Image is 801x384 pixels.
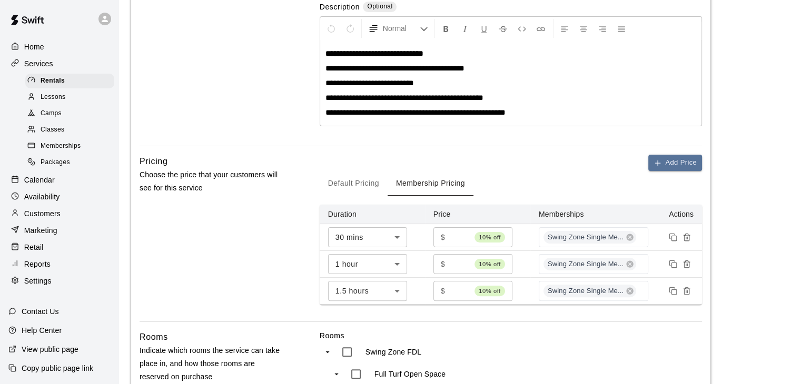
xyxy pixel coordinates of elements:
[666,284,680,298] button: Duplicate price
[8,189,110,205] a: Availability
[575,19,592,38] button: Center Align
[543,233,628,242] span: Swing Zone Single Me...
[24,208,61,219] p: Customers
[475,19,493,38] button: Format Underline
[666,230,680,244] button: Duplicate price
[25,123,114,137] div: Classes
[25,74,114,88] div: Rentals
[532,19,550,38] button: Insert Link
[474,232,505,242] span: 10% off
[437,19,455,38] button: Format Bold
[25,138,118,155] a: Memberships
[374,369,446,379] p: Full Turf Open Space
[8,223,110,238] a: Marketing
[140,155,167,168] h6: Pricing
[383,23,420,34] span: Normal
[24,259,51,269] p: Reports
[22,325,62,336] p: Help Center
[25,106,114,121] div: Camps
[612,19,630,38] button: Justify Align
[24,191,60,202] p: Availability
[543,258,636,270] div: Swing Zone Single Me...
[441,259,445,270] p: $
[425,205,530,224] th: Price
[8,206,110,221] a: Customers
[320,205,425,224] th: Duration
[543,231,636,244] div: Swing Zone Single Me...
[666,257,680,271] button: Duplicate price
[441,232,445,243] p: $
[320,330,702,341] label: Rooms
[367,3,392,10] span: Optional
[543,259,628,269] span: Swing Zone Single Me...
[25,90,114,105] div: Lessons
[657,205,702,224] th: Actions
[8,172,110,188] a: Calendar
[441,286,445,297] p: $
[24,242,44,252] p: Retail
[494,19,512,38] button: Format Strikethrough
[25,155,118,171] a: Packages
[25,73,118,89] a: Rentals
[8,39,110,55] a: Home
[8,56,110,72] a: Services
[364,19,432,38] button: Formatting Options
[320,171,388,196] button: Default Pricing
[365,347,421,357] p: Swing Zone FDL
[140,168,286,195] p: Choose the price that your customers will see for this service
[140,330,168,344] h6: Rooms
[341,19,359,38] button: Redo
[25,122,118,138] a: Classes
[41,92,66,103] span: Lessons
[474,286,505,296] span: 10% off
[543,285,636,297] div: Swing Zone Single Me...
[8,239,110,255] a: Retail
[41,157,70,168] span: Packages
[24,42,44,52] p: Home
[328,281,407,300] div: 1.5 hours
[25,155,114,170] div: Packages
[24,276,52,286] p: Settings
[41,141,81,151] span: Memberships
[594,19,611,38] button: Right Align
[24,225,57,236] p: Marketing
[8,273,110,289] a: Settings
[556,19,573,38] button: Left Align
[25,139,114,154] div: Memberships
[22,344,78,355] p: View public page
[41,108,62,119] span: Camps
[22,306,59,317] p: Contact Us
[24,58,53,69] p: Services
[388,171,473,196] button: Membership Pricing
[328,254,407,274] div: 1 hour
[25,89,118,105] a: Lessons
[25,106,118,122] a: Camps
[456,19,474,38] button: Format Italics
[648,155,702,171] button: Add Price
[328,227,407,247] div: 30 mins
[41,76,65,86] span: Rentals
[474,259,505,269] span: 10% off
[680,230,694,244] button: Remove price
[320,2,360,14] label: Description
[41,125,64,135] span: Classes
[140,344,286,384] p: Indicate which rooms the service can take place in, and how those rooms are reserved on purchase
[513,19,531,38] button: Insert Code
[322,19,340,38] button: Undo
[24,175,55,185] p: Calendar
[22,363,93,373] p: Copy public page link
[8,256,110,272] a: Reports
[680,257,694,271] button: Remove price
[680,284,694,298] button: Remove price
[543,286,628,296] span: Swing Zone Single Me...
[530,205,657,224] th: Memberships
